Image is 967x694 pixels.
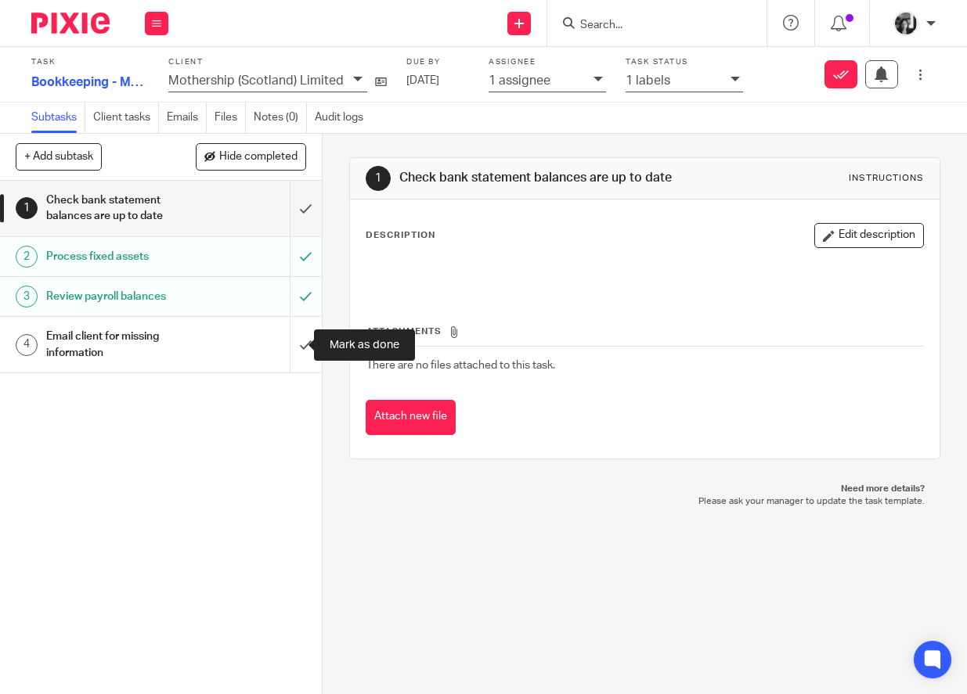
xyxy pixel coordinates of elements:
[168,74,344,88] p: Mothership (Scotland) Limited
[215,102,246,133] a: Files
[31,57,149,67] label: Task
[219,151,298,164] span: Hide completed
[46,325,198,365] h1: Email client for missing information
[365,495,925,508] p: Please ask your manager to update the task template.
[626,74,670,88] p: 1 labels
[16,246,38,268] div: 2
[366,166,391,191] div: 1
[366,360,555,371] span: There are no files attached to this task.
[315,102,371,133] a: Audit logs
[254,102,307,133] a: Notes (0)
[366,400,456,435] button: Attach new file
[399,170,678,186] h1: Check bank statement balances are up to date
[489,74,550,88] p: 1 assignee
[579,19,720,33] input: Search
[626,57,743,67] label: Task status
[196,143,306,170] button: Hide completed
[31,102,85,133] a: Subtasks
[489,57,606,67] label: Assignee
[849,172,924,185] div: Instructions
[46,189,198,228] h1: Check bank statement balances are up to date
[46,285,198,308] h1: Review payroll balances
[893,11,918,36] img: IMG_7103.jpg
[46,245,198,268] h1: Process fixed assets
[406,57,469,67] label: Due by
[406,75,439,86] span: [DATE]
[16,334,38,356] div: 4
[366,327,442,336] span: Attachments
[31,13,110,34] img: Pixie
[167,102,207,133] a: Emails
[365,483,925,495] p: Need more details?
[93,102,159,133] a: Client tasks
[168,57,387,67] label: Client
[16,286,38,307] div: 3
[366,229,435,242] p: Description
[814,223,924,248] button: Edit description
[16,197,38,219] div: 1
[16,143,102,170] button: + Add subtask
